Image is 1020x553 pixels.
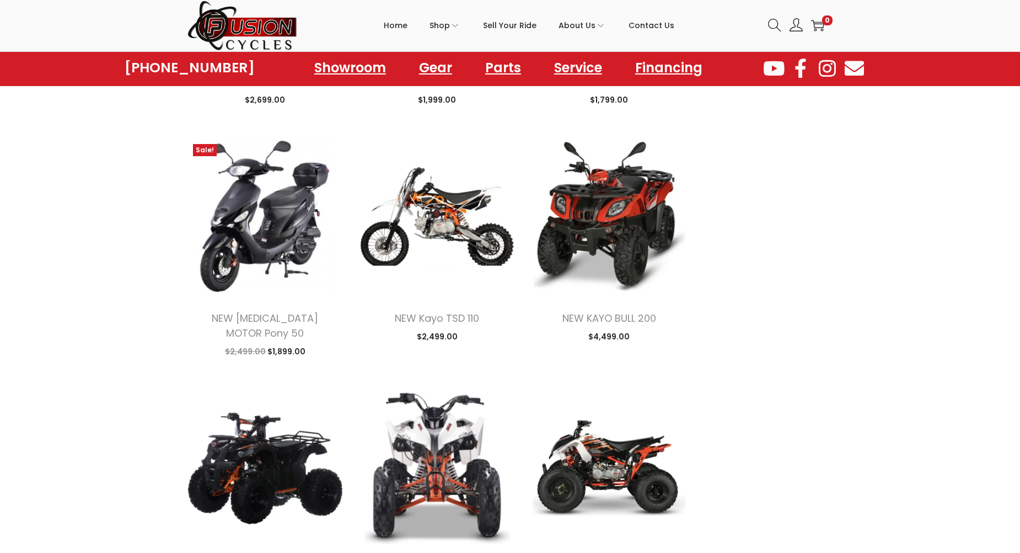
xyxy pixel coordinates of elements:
nav: Primary navigation [298,1,760,50]
span: $ [417,331,422,342]
a: Gear [408,55,463,81]
a: Showroom [303,55,397,81]
span: 1,799.00 [590,94,628,105]
span: Home [384,12,407,39]
a: Sell Your Ride [483,1,536,50]
span: $ [267,346,272,357]
a: About Us [559,1,606,50]
a: NEW [MEDICAL_DATA] MOTOR Pony 50 [212,311,318,340]
a: NEW KAYO BULL 200 [562,311,656,325]
a: NEW [MEDICAL_DATA] MOTORS G125 [556,60,662,88]
a: [PHONE_NUMBER] [125,60,255,76]
a: NEW [MEDICAL_DATA] MOTORS D125 [384,60,490,88]
a: Home [384,1,407,50]
a: NEW Kayo TSD 110 [395,311,479,325]
span: Shop [430,12,450,39]
span: 4,499.00 [588,331,630,342]
span: 2,699.00 [245,94,285,105]
img: Product image [359,139,515,294]
span: 1,899.00 [267,346,305,357]
a: NEW [MEDICAL_DATA] MOTORS TForce Platinum [203,60,327,88]
span: 2,499.00 [225,346,266,357]
a: 0 [811,19,824,32]
a: Financing [624,55,713,81]
span: $ [590,94,595,105]
span: Contact Us [629,12,674,39]
span: $ [245,94,250,105]
span: About Us [559,12,595,39]
span: $ [418,94,423,105]
span: Sell Your Ride [483,12,536,39]
nav: Menu [303,55,713,81]
a: Parts [474,55,532,81]
span: $ [588,331,593,342]
a: Service [543,55,613,81]
a: Contact Us [629,1,674,50]
span: $ [225,346,230,357]
span: 2,499.00 [417,331,458,342]
a: Shop [430,1,461,50]
span: 1,999.00 [418,94,456,105]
